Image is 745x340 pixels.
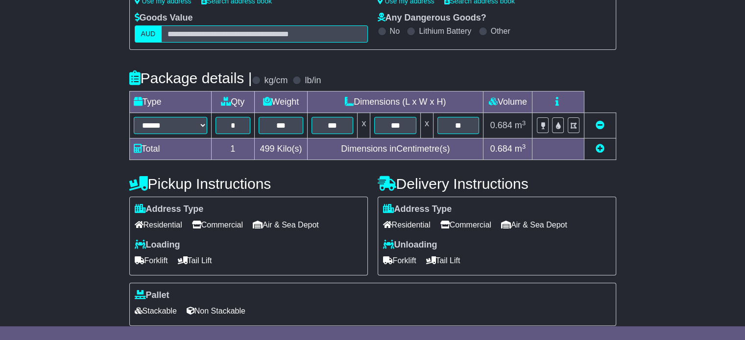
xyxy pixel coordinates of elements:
[515,144,526,154] span: m
[390,26,400,36] label: No
[129,176,368,192] h4: Pickup Instructions
[135,253,168,268] span: Forklift
[253,217,319,232] span: Air & Sea Depot
[135,204,204,215] label: Address Type
[419,26,471,36] label: Lithium Battery
[264,75,288,86] label: kg/cm
[178,253,212,268] span: Tail Lift
[187,303,245,318] span: Non Stackable
[383,217,431,232] span: Residential
[383,253,416,268] span: Forklift
[192,217,243,232] span: Commercial
[358,113,370,138] td: x
[135,13,193,23] label: Goods Value
[135,240,180,250] label: Loading
[420,113,433,138] td: x
[522,119,526,127] sup: 3
[129,138,211,160] td: Total
[596,144,604,154] a: Add new item
[129,70,252,86] h4: Package details |
[490,120,512,130] span: 0.684
[383,204,452,215] label: Address Type
[483,91,532,113] td: Volume
[515,120,526,130] span: m
[378,176,616,192] h4: Delivery Instructions
[135,303,177,318] span: Stackable
[596,120,604,130] a: Remove this item
[378,13,486,23] label: Any Dangerous Goods?
[305,75,321,86] label: lb/in
[254,91,307,113] td: Weight
[211,91,254,113] td: Qty
[135,217,182,232] span: Residential
[522,143,526,150] sup: 3
[307,91,483,113] td: Dimensions (L x W x H)
[135,25,162,43] label: AUD
[491,26,510,36] label: Other
[307,138,483,160] td: Dimensions in Centimetre(s)
[135,290,169,301] label: Pallet
[440,217,491,232] span: Commercial
[501,217,567,232] span: Air & Sea Depot
[426,253,460,268] span: Tail Lift
[490,144,512,154] span: 0.684
[383,240,437,250] label: Unloading
[211,138,254,160] td: 1
[129,91,211,113] td: Type
[254,138,307,160] td: Kilo(s)
[260,144,274,154] span: 499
